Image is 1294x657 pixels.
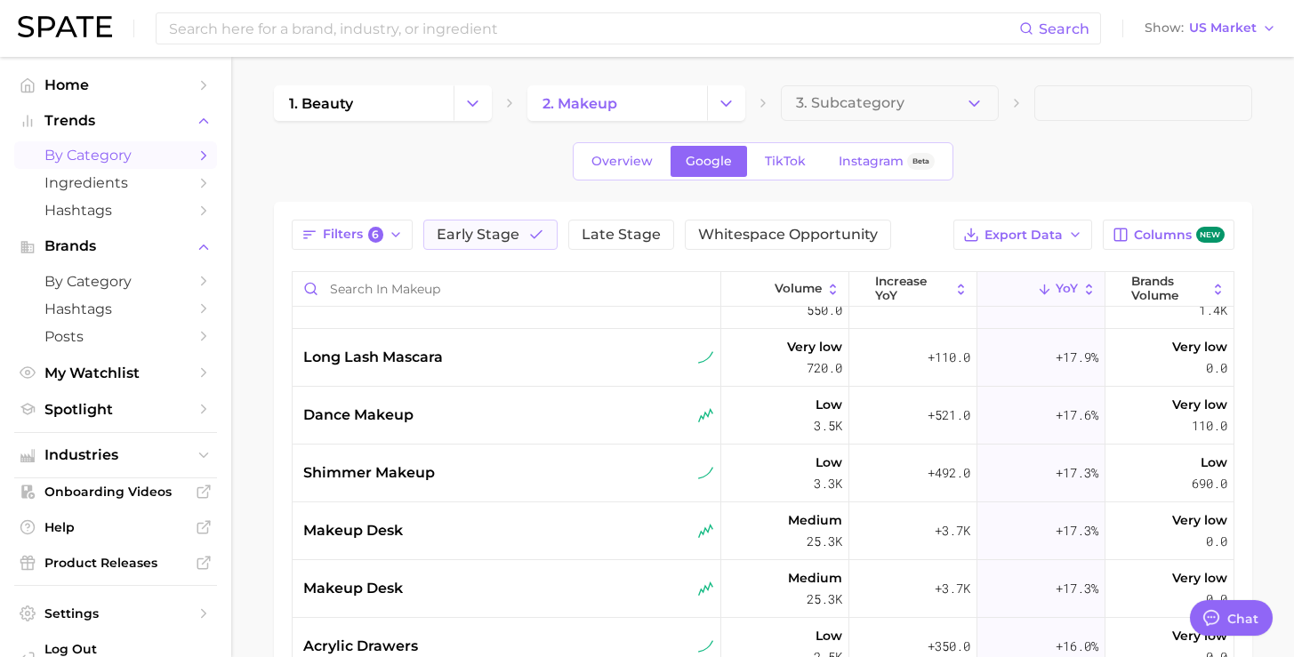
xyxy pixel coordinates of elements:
[1199,300,1227,321] span: 1.4k
[582,228,661,242] span: Late Stage
[44,605,187,621] span: Settings
[576,146,668,177] a: Overview
[292,220,414,250] button: Filters6
[14,295,217,323] a: Hashtags
[591,154,653,169] span: Overview
[707,85,745,121] button: Change Category
[44,328,187,345] span: Posts
[721,272,849,307] button: Volume
[14,549,217,576] a: Product Releases
[167,13,1019,44] input: Search here for a brand, industry, or ingredient
[698,581,713,597] img: seasonal riser
[1056,636,1098,657] span: +16.0%
[1039,20,1089,37] span: Search
[686,154,732,169] span: Google
[1172,567,1227,589] span: Very low
[1103,220,1234,250] button: Columnsnew
[14,323,217,350] a: Posts
[1056,462,1098,484] span: +17.3%
[928,462,970,484] span: +492.0
[44,447,187,463] span: Industries
[323,227,384,243] span: Filters
[14,514,217,541] a: Help
[14,141,217,169] a: by Category
[44,174,187,191] span: Ingredients
[1056,282,1078,296] span: YoY
[750,146,821,177] a: TikTok
[293,502,1234,560] button: makeup deskseasonal riserMedium25.3k+3.7k+17.3%Very low0.0
[1056,347,1098,368] span: +17.9%
[14,108,217,134] button: Trends
[781,85,999,121] button: 3. Subcategory
[18,16,112,37] img: SPATE
[44,202,187,219] span: Hashtags
[14,196,217,224] a: Hashtags
[293,560,1234,618] button: makeup deskseasonal riserMedium25.3k+3.7k+17.3%Very low0.0
[814,473,842,494] span: 3.3k
[44,555,187,571] span: Product Releases
[1056,520,1098,541] span: +17.3%
[293,272,720,306] input: Search in makeup
[293,329,1234,387] button: long lash mascarasustained riserVery low720.0+110.0+17.9%Very low0.0
[765,154,806,169] span: TikTok
[788,567,842,589] span: Medium
[807,589,842,610] span: 25.3k
[935,520,970,541] span: +3.7k
[437,228,519,242] span: Early Stage
[787,336,842,357] span: Very low
[928,636,970,657] span: +350.0
[875,275,950,302] span: increase YoY
[1206,531,1227,552] span: 0.0
[807,357,842,379] span: 720.0
[775,282,822,296] span: Volume
[698,466,713,481] img: sustained riser
[44,401,187,418] span: Spotlight
[1172,625,1227,646] span: Very low
[303,462,435,484] span: shimmer makeup
[274,85,454,121] a: 1. beauty
[44,519,187,535] span: Help
[1192,473,1227,494] span: 690.0
[912,154,929,169] span: Beta
[454,85,492,121] button: Change Category
[1172,509,1227,531] span: Very low
[1140,17,1281,40] button: ShowUS Market
[1131,275,1207,302] span: Brands Volume
[1134,227,1224,244] span: Columns
[44,365,187,381] span: My Watchlist
[14,359,217,387] a: My Watchlist
[1192,415,1227,437] span: 110.0
[816,452,842,473] span: Low
[698,524,713,539] img: seasonal riser
[1145,23,1184,33] span: Show
[293,445,1234,502] button: shimmer makeupsustained riserLow3.3k+492.0+17.3%Low690.0
[1056,578,1098,599] span: +17.3%
[849,272,977,307] button: increase YoY
[698,408,713,423] img: seasonal riser
[14,71,217,99] a: Home
[814,415,842,437] span: 3.5k
[788,509,842,531] span: Medium
[1056,405,1098,426] span: +17.6%
[1172,336,1227,357] span: Very low
[1189,23,1257,33] span: US Market
[44,300,187,317] span: Hashtags
[1172,394,1227,415] span: Very low
[824,146,950,177] a: InstagramBeta
[839,154,904,169] span: Instagram
[807,300,842,321] span: 550.0
[698,228,878,242] span: Whitespace Opportunity
[368,227,384,243] span: 6
[1206,589,1227,610] span: 0.0
[14,396,217,423] a: Spotlight
[935,578,970,599] span: +3.7k
[44,238,187,254] span: Brands
[527,85,707,121] a: 2. makeup
[303,636,418,657] span: acrylic drawers
[14,233,217,260] button: Brands
[44,76,187,93] span: Home
[816,625,842,646] span: Low
[1201,452,1227,473] span: Low
[796,95,904,111] span: 3. Subcategory
[14,169,217,196] a: Ingredients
